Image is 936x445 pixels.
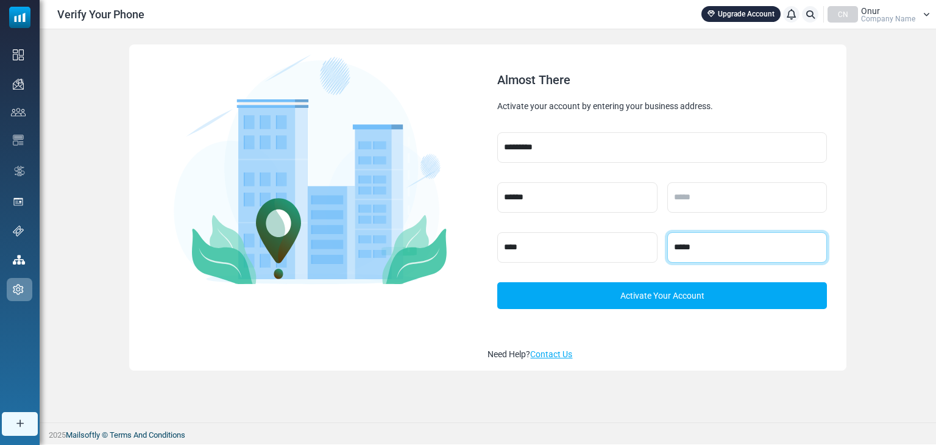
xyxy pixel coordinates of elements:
span: translation missing: en.layouts.footer.terms_and_conditions [110,430,185,440]
img: mailsoftly_icon_blue_white.svg [9,7,30,28]
div: CN [828,6,858,23]
a: Activate Your Account [497,282,826,309]
a: Contact Us [530,349,572,359]
img: dashboard-icon.svg [13,49,24,60]
footer: 2025 [40,422,936,444]
div: Need Help? [487,348,836,361]
a: Mailsoftly © [66,430,108,440]
a: CN Onur Company Name [828,6,930,23]
img: contacts-icon.svg [11,108,26,116]
div: Activate your account by entering your business address. [497,101,826,113]
img: email-templates-icon.svg [13,135,24,146]
img: campaigns-icon.png [13,79,24,90]
a: Terms And Conditions [110,430,185,440]
span: Onur [861,7,880,15]
span: Company Name [861,15,915,23]
img: settings-icon.svg [13,284,24,295]
div: Almost There [497,74,826,86]
img: landing_pages.svg [13,196,24,207]
a: Upgrade Account [701,6,781,22]
img: support-icon.svg [13,226,24,237]
span: Verify Your Phone [57,6,144,23]
img: workflow.svg [13,164,26,178]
